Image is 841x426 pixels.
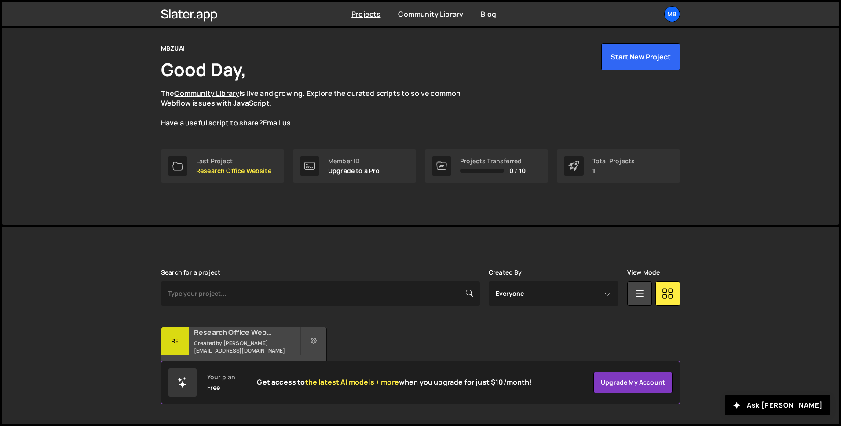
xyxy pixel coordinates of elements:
div: Your plan [207,374,235,381]
div: MBZUAI [161,43,185,54]
a: MB [664,6,680,22]
div: Free [207,384,220,391]
div: Projects Transferred [460,158,526,165]
a: Blog [481,9,496,19]
a: Community Library [174,88,239,98]
button: Ask [PERSON_NAME] [725,395,830,415]
h2: Get access to when you upgrade for just $10/month! [257,378,532,386]
div: Total Projects [592,158,635,165]
a: Email us [263,118,291,128]
p: The is live and growing. Explore the curated scripts to solve common Webflow issues with JavaScri... [161,88,478,128]
small: Created by [PERSON_NAME][EMAIL_ADDRESS][DOMAIN_NAME] [194,339,300,354]
a: Projects [351,9,380,19]
a: Community Library [398,9,463,19]
input: Type your project... [161,281,480,306]
a: Last Project Research Office Website [161,149,284,183]
div: Re [161,327,189,355]
span: the latest AI models + more [305,377,399,387]
p: Upgrade to a Pro [328,167,380,174]
p: Research Office Website [196,167,271,174]
h1: Good Day, [161,57,246,81]
div: 10 pages, last updated by about [DATE] [161,355,326,382]
p: 1 [592,167,635,174]
label: Search for a project [161,269,220,276]
span: 0 / 10 [509,167,526,174]
h2: Research Office Website [194,327,300,337]
div: Member ID [328,158,380,165]
div: Last Project [196,158,271,165]
label: Created By [489,269,522,276]
a: Re Research Office Website Created by [PERSON_NAME][EMAIL_ADDRESS][DOMAIN_NAME] 10 pages, last up... [161,327,327,382]
button: Start New Project [601,43,680,70]
label: View Mode [627,269,660,276]
a: Upgrade my account [593,372,673,393]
